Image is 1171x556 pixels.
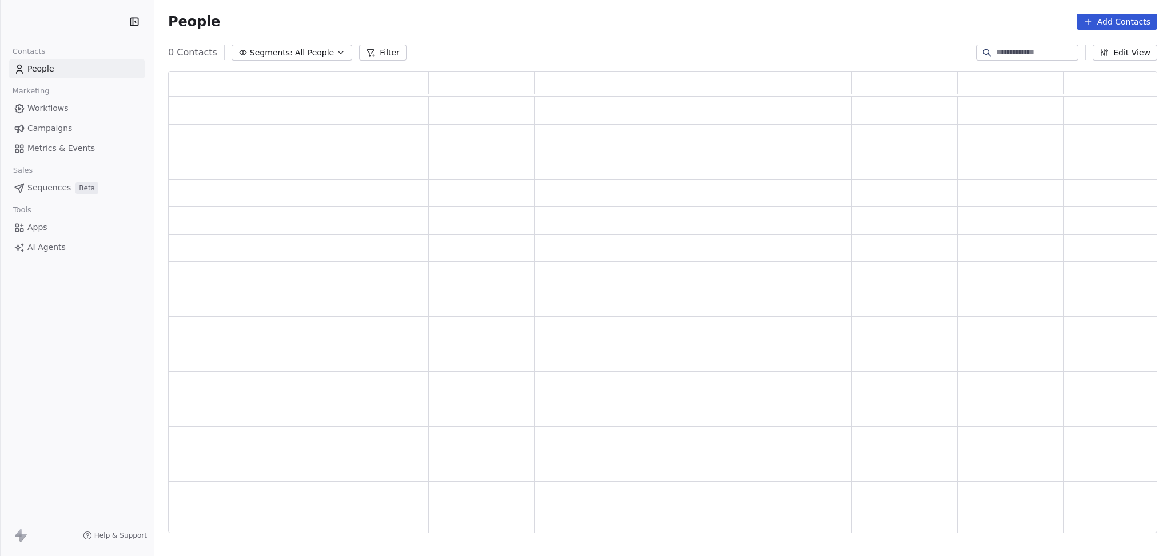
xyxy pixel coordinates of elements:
span: Apps [27,221,47,233]
a: SequencesBeta [9,178,145,197]
a: AI Agents [9,238,145,257]
a: Metrics & Events [9,139,145,158]
a: People [9,59,145,78]
span: All People [295,47,334,59]
a: Help & Support [83,531,147,540]
a: Workflows [9,99,145,118]
span: Sequences [27,182,71,194]
span: Campaigns [27,122,72,134]
span: Marketing [7,82,54,100]
a: Apps [9,218,145,237]
span: Help & Support [94,531,147,540]
button: Add Contacts [1077,14,1157,30]
span: Contacts [7,43,50,60]
span: People [27,63,54,75]
button: Edit View [1093,45,1157,61]
span: AI Agents [27,241,66,253]
span: Workflows [27,102,69,114]
span: 0 Contacts [168,46,217,59]
button: Filter [359,45,407,61]
span: Sales [8,162,38,179]
span: Segments: [250,47,293,59]
div: grid [169,97,1169,534]
span: Beta [75,182,98,194]
a: Campaigns [9,119,145,138]
span: People [168,13,220,30]
span: Tools [8,201,36,219]
span: Metrics & Events [27,142,95,154]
